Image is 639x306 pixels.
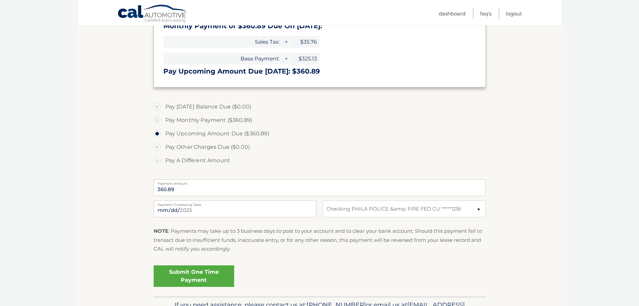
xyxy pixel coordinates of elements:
[154,201,316,206] label: Payment Processing Date
[163,67,476,76] h3: Pay Upcoming Amount Due [DATE]: $360.89
[154,179,486,196] input: Payment Amount
[154,228,168,234] strong: NOTE
[289,53,320,64] span: $325.13
[439,8,466,19] a: Dashboard
[154,154,486,167] label: Pay A Different Amount
[154,265,234,287] a: Submit One Time Payment
[480,8,491,19] a: FAQ's
[154,127,486,140] label: Pay Upcoming Amount Due ($360.89)
[282,53,289,64] span: +
[154,114,486,127] label: Pay Monthly Payment ($360.89)
[163,53,282,64] span: Base Payment:
[163,36,282,48] span: Sales Tax:
[154,100,486,114] label: Pay [DATE] Balance Due ($0.00)
[154,179,486,185] label: Payment Amount
[506,8,522,19] a: Logout
[154,140,486,154] label: Pay Other Charges Due ($0.00)
[154,201,316,217] input: Payment Date
[289,36,320,48] span: $35.76
[282,36,289,48] span: +
[117,4,188,24] a: Cal Automotive
[154,227,486,253] p: : Payments may take up to 3 business days to post to your account and to clear your bank account....
[163,22,476,30] h3: Monthly Payment of $360.89 Due On [DATE]:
